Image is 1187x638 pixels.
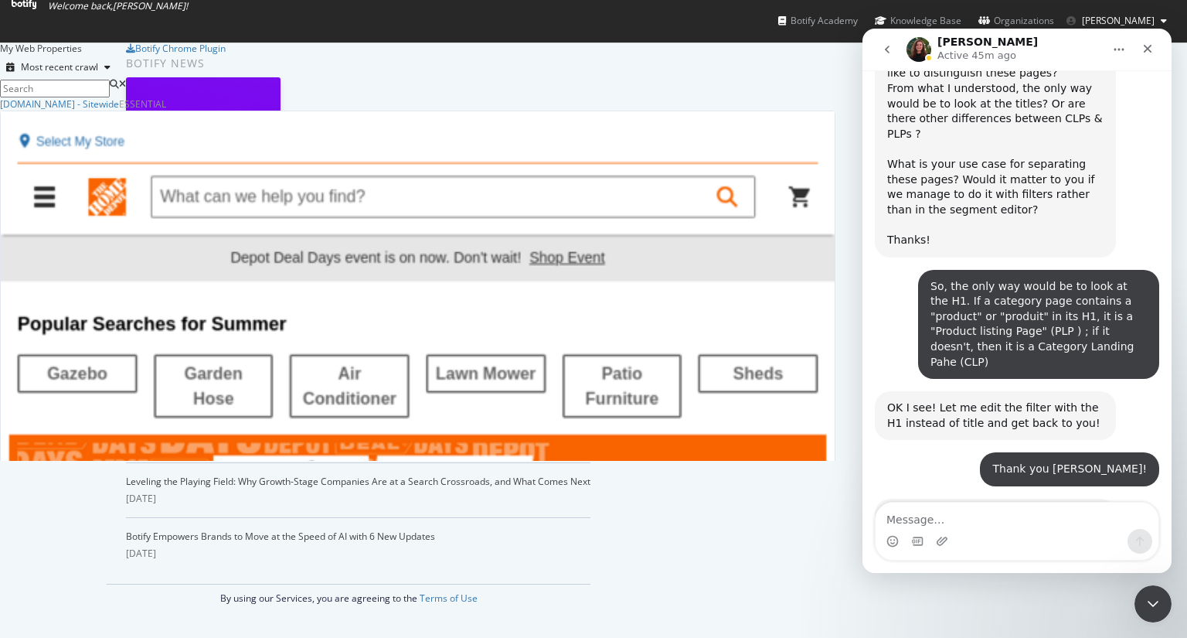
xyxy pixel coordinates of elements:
div: Essential [119,97,166,111]
div: [DATE] [126,492,590,506]
div: Most recent crawl [21,63,98,72]
img: What Happens When ChatGPT Is Your Holiday Shopper? [126,77,281,200]
div: [DATE] [126,547,590,561]
a: Terms of Use [420,592,478,605]
div: Organizations [978,13,1054,29]
div: By using our Services, you are agreeing to the [107,584,590,605]
div: Botify news [126,55,590,72]
div: Botify Academy [778,13,858,29]
a: Botify Empowers Brands to Move at the Speed of AI with 6 New Updates [126,530,435,543]
button: [PERSON_NAME] [1054,9,1179,33]
span: Eric Kamangu [1082,14,1155,27]
div: Botify Chrome Plugin [135,42,226,55]
iframe: Intercom live chat [862,29,1172,573]
iframe: Intercom live chat [1134,585,1172,623]
a: Leveling the Playing Field: Why Growth-Stage Companies Are at a Search Crossroads, and What Comes... [126,475,590,488]
div: Knowledge Base [875,13,961,29]
a: Botify Chrome Plugin [126,42,226,55]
